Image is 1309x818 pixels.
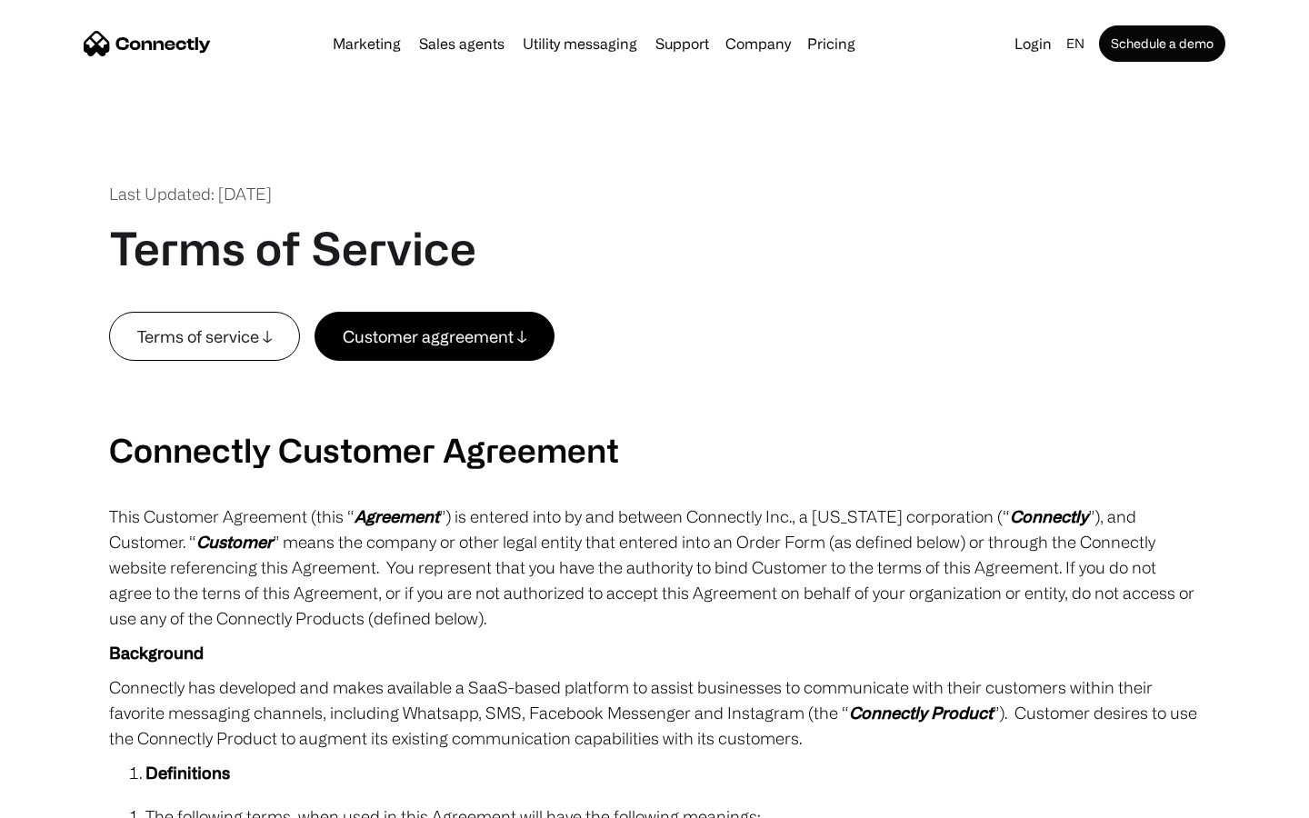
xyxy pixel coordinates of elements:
[18,784,109,812] aside: Language selected: English
[1066,31,1084,56] div: en
[109,395,1200,421] p: ‍
[145,763,230,782] strong: Definitions
[325,36,408,51] a: Marketing
[109,430,1200,469] h2: Connectly Customer Agreement
[343,324,526,349] div: Customer aggreement ↓
[109,643,204,662] strong: Background
[109,221,476,275] h1: Terms of Service
[412,36,512,51] a: Sales agents
[36,786,109,812] ul: Language list
[1010,507,1088,525] em: Connectly
[1007,31,1059,56] a: Login
[849,703,993,722] em: Connectly Product
[137,324,272,349] div: Terms of service ↓
[109,674,1200,751] p: Connectly has developed and makes available a SaaS-based platform to assist businesses to communi...
[725,31,791,56] div: Company
[355,507,439,525] em: Agreement
[800,36,863,51] a: Pricing
[109,182,272,206] div: Last Updated: [DATE]
[109,361,1200,386] p: ‍
[648,36,716,51] a: Support
[109,504,1200,631] p: This Customer Agreement (this “ ”) is entered into by and between Connectly Inc., a [US_STATE] co...
[196,533,273,551] em: Customer
[515,36,645,51] a: Utility messaging
[1099,25,1225,62] a: Schedule a demo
